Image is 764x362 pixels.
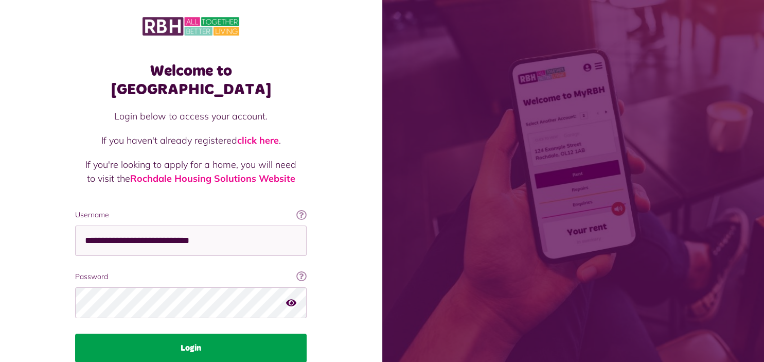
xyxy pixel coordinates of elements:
[130,173,295,184] a: Rochdale Housing Solutions Website
[237,134,279,146] a: click here
[85,109,296,123] p: Login below to access your account.
[75,271,307,282] label: Password
[143,15,239,37] img: MyRBH
[75,210,307,220] label: Username
[75,62,307,99] h1: Welcome to [GEOGRAPHIC_DATA]
[85,158,296,185] p: If you're looking to apply for a home, you will need to visit the
[85,133,296,147] p: If you haven't already registered .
